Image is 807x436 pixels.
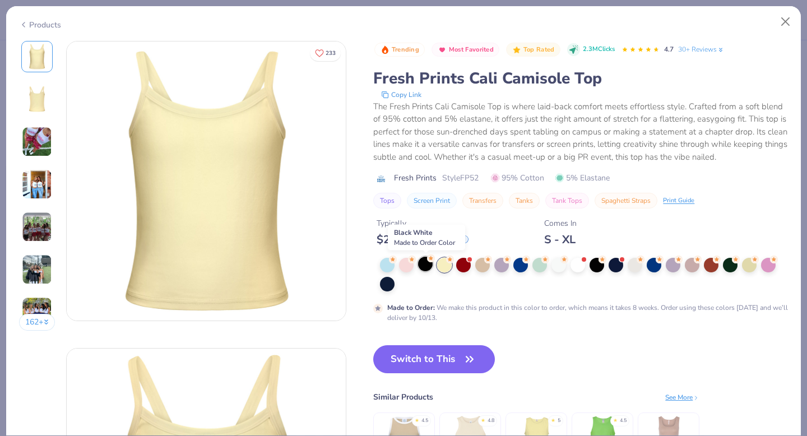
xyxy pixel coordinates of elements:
div: S - XL [544,233,577,247]
div: Print Guide [663,196,694,206]
img: Front [67,41,346,321]
div: Comes In [544,217,577,229]
span: Made to Order Color [394,238,455,247]
button: Tanks [509,193,540,208]
div: $ 24.00 - $ 32.00 [377,233,469,247]
img: Top Rated sort [512,45,521,54]
button: Badge Button [374,43,425,57]
div: 5 [558,417,560,425]
div: See More [665,392,699,402]
div: 4.8 [488,417,494,425]
div: ★ [613,417,618,421]
img: User generated content [22,212,52,242]
span: 233 [326,50,336,56]
button: Tank Tops [545,193,589,208]
div: 4.7 Stars [622,41,660,59]
span: Top Rated [523,47,555,53]
span: 95% Cotton [491,172,544,184]
img: Trending sort [381,45,389,54]
img: Most Favorited sort [438,45,447,54]
div: Black White [388,225,465,251]
div: ★ [551,417,555,421]
button: Close [775,11,796,33]
div: ★ [415,417,419,421]
img: User generated content [22,127,52,157]
img: User generated content [22,169,52,200]
button: copy to clipboard [378,89,425,100]
img: brand logo [373,174,388,183]
button: Switch to This [373,345,495,373]
div: ★ [481,417,485,421]
button: Screen Print [407,193,457,208]
img: Back [24,86,50,113]
div: Typically [377,217,469,229]
a: 30+ Reviews [678,44,725,54]
div: 4.5 [421,417,428,425]
img: User generated content [22,297,52,327]
span: Fresh Prints [394,172,437,184]
button: Spaghetti Straps [595,193,657,208]
div: Products [19,19,61,31]
span: 2.3M Clicks [583,45,615,54]
button: Badge Button [432,43,499,57]
span: Most Favorited [449,47,494,53]
div: 4.5 [620,417,627,425]
div: Fresh Prints Cali Camisole Top [373,68,788,89]
div: We make this product in this color to order, which means it takes 8 weeks. Order using these colo... [387,303,788,323]
img: Front [24,43,50,70]
button: 162+ [19,314,55,331]
span: Style FP52 [442,172,479,184]
button: Transfers [462,193,503,208]
img: User generated content [22,254,52,285]
button: Tops [373,193,401,208]
span: 5% Elastane [555,172,610,184]
div: The Fresh Prints Cali Camisole Top is where laid-back comfort meets effortless style. Crafted fro... [373,100,788,164]
span: 4.7 [664,45,674,54]
div: Similar Products [373,391,433,403]
span: Trending [392,47,419,53]
strong: Made to Order : [387,303,435,312]
button: Badge Button [506,43,560,57]
button: Like [310,45,341,61]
